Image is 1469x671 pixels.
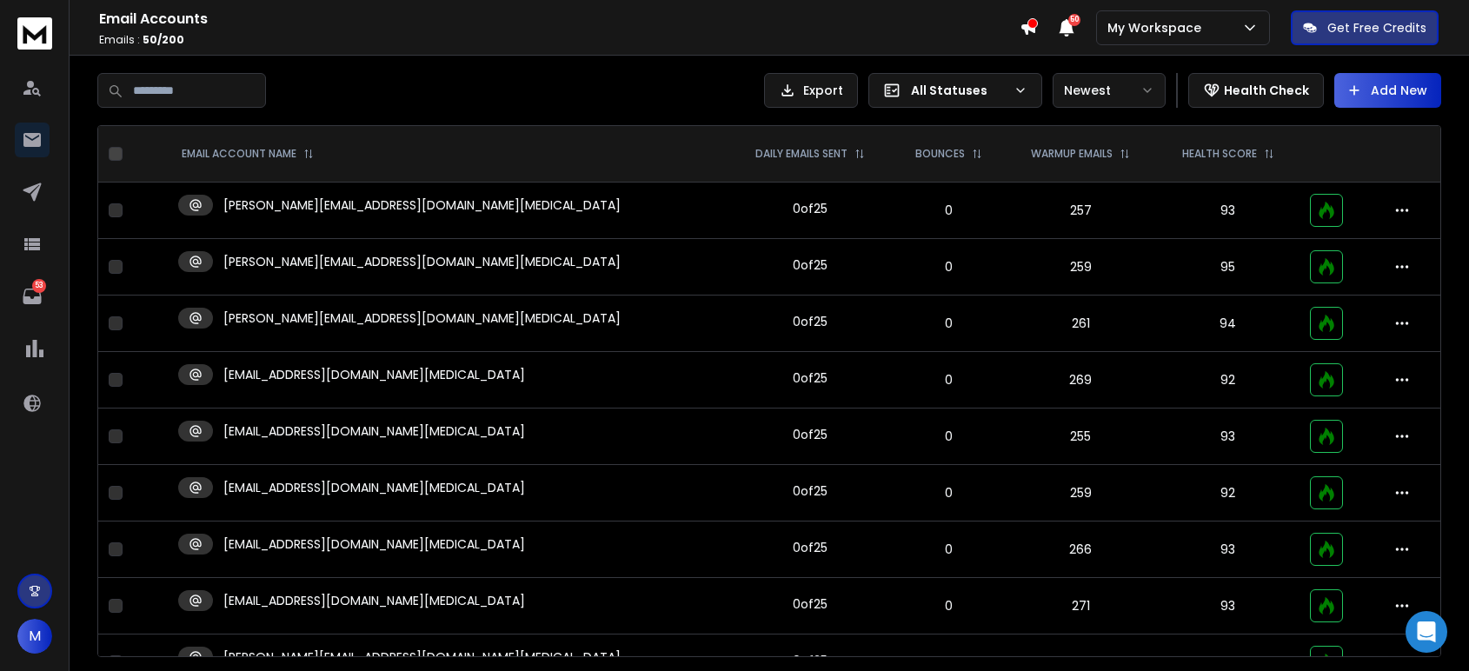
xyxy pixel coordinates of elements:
[1005,522,1156,578] td: 266
[1291,10,1439,45] button: Get Free Credits
[1327,19,1426,37] p: Get Free Credits
[223,309,621,327] p: [PERSON_NAME][EMAIL_ADDRESS][DOMAIN_NAME][MEDICAL_DATA]
[902,654,994,671] p: 0
[1156,352,1299,409] td: 92
[1156,522,1299,578] td: 93
[902,428,994,445] p: 0
[1156,578,1299,634] td: 93
[1182,147,1257,161] p: HEALTH SCORE
[1188,73,1324,108] button: Health Check
[17,17,52,50] img: logo
[911,82,1007,99] p: All Statuses
[902,597,994,615] p: 0
[1406,611,1447,653] div: Open Intercom Messenger
[793,539,828,556] div: 0 of 25
[1005,465,1156,522] td: 259
[17,619,52,654] button: M
[793,313,828,330] div: 0 of 25
[902,202,994,219] p: 0
[223,366,525,383] p: [EMAIL_ADDRESS][DOMAIN_NAME][MEDICAL_DATA]
[915,147,965,161] p: BOUNCES
[755,147,847,161] p: DAILY EMAILS SENT
[1005,578,1156,634] td: 271
[99,33,1020,47] p: Emails :
[1005,352,1156,409] td: 269
[1224,82,1309,99] p: Health Check
[793,256,828,274] div: 0 of 25
[15,279,50,314] a: 53
[1005,296,1156,352] td: 261
[182,147,314,161] div: EMAIL ACCOUNT NAME
[223,253,621,270] p: [PERSON_NAME][EMAIL_ADDRESS][DOMAIN_NAME][MEDICAL_DATA]
[1031,147,1113,161] p: WARMUP EMAILS
[793,652,828,669] div: 0 of 25
[1156,296,1299,352] td: 94
[764,73,858,108] button: Export
[1005,183,1156,239] td: 257
[793,426,828,443] div: 0 of 25
[1156,409,1299,465] td: 93
[223,648,621,666] p: [PERSON_NAME][EMAIL_ADDRESS][DOMAIN_NAME][MEDICAL_DATA]
[99,9,1020,30] h1: Email Accounts
[1068,14,1080,26] span: 50
[1334,73,1441,108] button: Add New
[793,369,828,387] div: 0 of 25
[1107,19,1208,37] p: My Workspace
[1005,239,1156,296] td: 259
[1156,465,1299,522] td: 92
[223,479,525,496] p: [EMAIL_ADDRESS][DOMAIN_NAME][MEDICAL_DATA]
[902,258,994,276] p: 0
[902,315,994,332] p: 0
[223,196,621,214] p: [PERSON_NAME][EMAIL_ADDRESS][DOMAIN_NAME][MEDICAL_DATA]
[902,484,994,502] p: 0
[902,371,994,389] p: 0
[1005,409,1156,465] td: 255
[223,535,525,553] p: [EMAIL_ADDRESS][DOMAIN_NAME][MEDICAL_DATA]
[32,279,46,293] p: 53
[143,32,184,47] span: 50 / 200
[793,200,828,217] div: 0 of 25
[1156,239,1299,296] td: 95
[1053,73,1166,108] button: Newest
[793,482,828,500] div: 0 of 25
[793,595,828,613] div: 0 of 25
[223,592,525,609] p: [EMAIL_ADDRESS][DOMAIN_NAME][MEDICAL_DATA]
[902,541,994,558] p: 0
[223,422,525,440] p: [EMAIL_ADDRESS][DOMAIN_NAME][MEDICAL_DATA]
[1156,183,1299,239] td: 93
